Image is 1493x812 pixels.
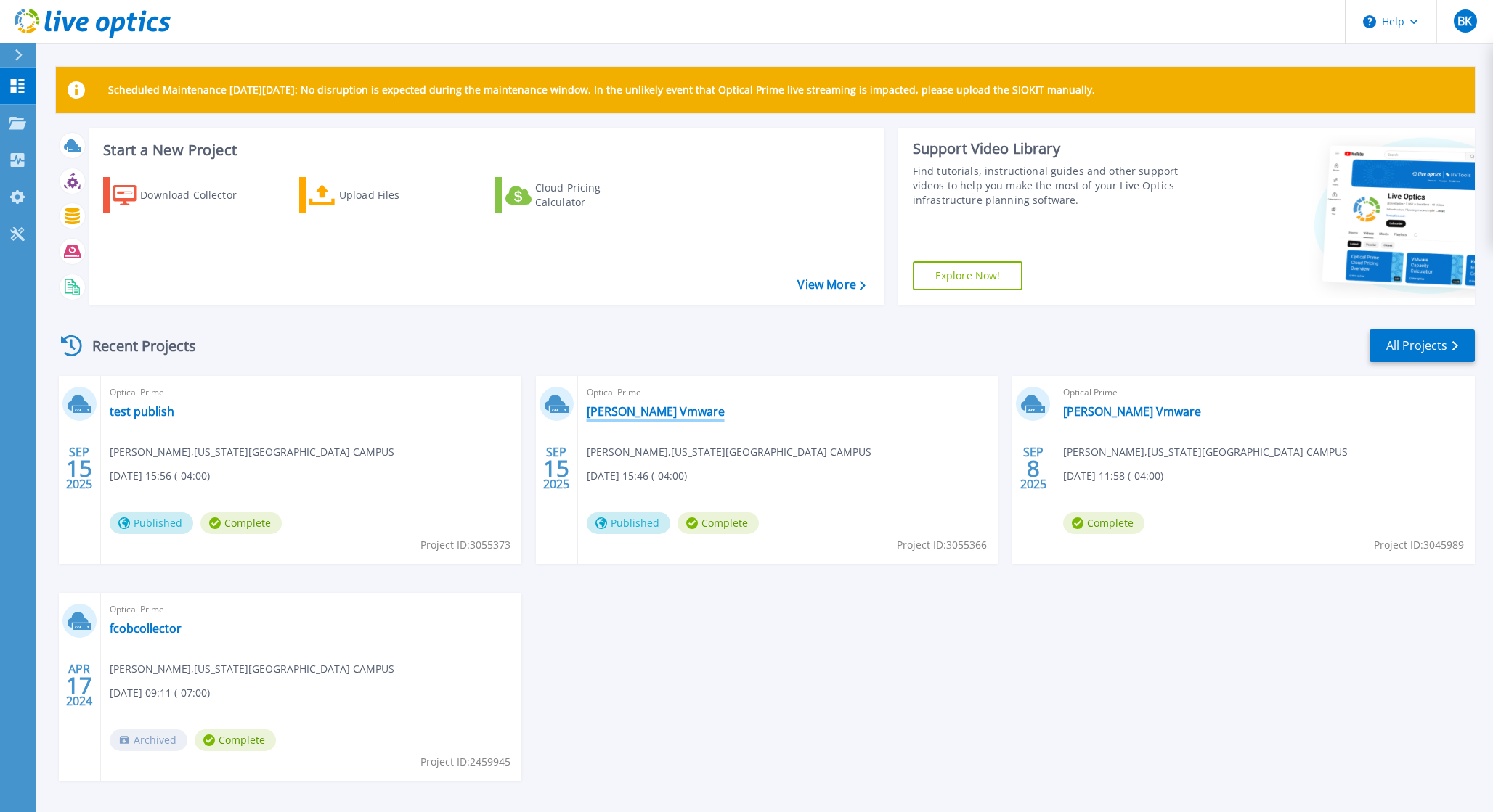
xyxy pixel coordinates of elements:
span: Project ID: 3055373 [420,537,510,553]
span: 8 [1027,462,1040,475]
div: APR 2024 [65,659,93,712]
a: Cloud Pricing Calculator [495,177,657,213]
a: View More [797,278,865,292]
span: 15 [66,462,92,475]
div: Download Collector [140,181,256,210]
div: Find tutorials, instructional guides and other support videos to help you make the most of your L... [913,164,1208,208]
span: Published [110,512,193,534]
span: Optical Prime [1063,385,1466,401]
span: [PERSON_NAME] , [US_STATE][GEOGRAPHIC_DATA] CAMPUS [587,444,871,460]
span: [DATE] 15:56 (-04:00) [110,468,210,484]
span: Project ID: 3045989 [1374,537,1464,553]
a: Explore Now! [913,261,1023,290]
span: [DATE] 11:58 (-04:00) [1063,468,1163,484]
span: 17 [66,679,92,692]
span: Published [587,512,670,534]
h3: Start a New Project [103,142,865,158]
span: [PERSON_NAME] , [US_STATE][GEOGRAPHIC_DATA] CAMPUS [1063,444,1348,460]
div: Upload Files [339,181,455,210]
a: [PERSON_NAME] Vmware [1063,404,1201,419]
span: [DATE] 09:11 (-07:00) [110,685,210,701]
span: [PERSON_NAME] , [US_STATE][GEOGRAPHIC_DATA] CAMPUS [110,444,394,460]
span: Complete [200,512,282,534]
div: Cloud Pricing Calculator [535,181,651,210]
span: Project ID: 2459945 [420,754,510,770]
span: Optical Prime [110,602,513,618]
a: [PERSON_NAME] Vmware [587,404,725,419]
span: Complete [195,729,276,751]
a: Download Collector [103,177,265,213]
span: Optical Prime [110,385,513,401]
span: [DATE] 15:46 (-04:00) [587,468,687,484]
div: Support Video Library [913,139,1208,158]
div: Recent Projects [56,328,216,364]
span: Complete [678,512,759,534]
span: BK [1457,15,1472,27]
a: All Projects [1370,329,1475,362]
div: SEP 2025 [542,442,570,495]
div: SEP 2025 [65,442,93,495]
span: [PERSON_NAME] , [US_STATE][GEOGRAPHIC_DATA] CAMPUS [110,661,394,677]
a: fcobcollector [110,621,182,636]
a: Upload Files [299,177,461,213]
span: Optical Prime [587,385,990,401]
span: Project ID: 3055366 [897,537,987,553]
a: test publish [110,404,174,419]
span: Complete [1063,512,1144,534]
span: 15 [543,462,569,475]
span: Archived [110,729,187,751]
p: Scheduled Maintenance [DATE][DATE]: No disruption is expected during the maintenance window. In t... [108,84,1095,96]
div: SEP 2025 [1020,442,1047,495]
